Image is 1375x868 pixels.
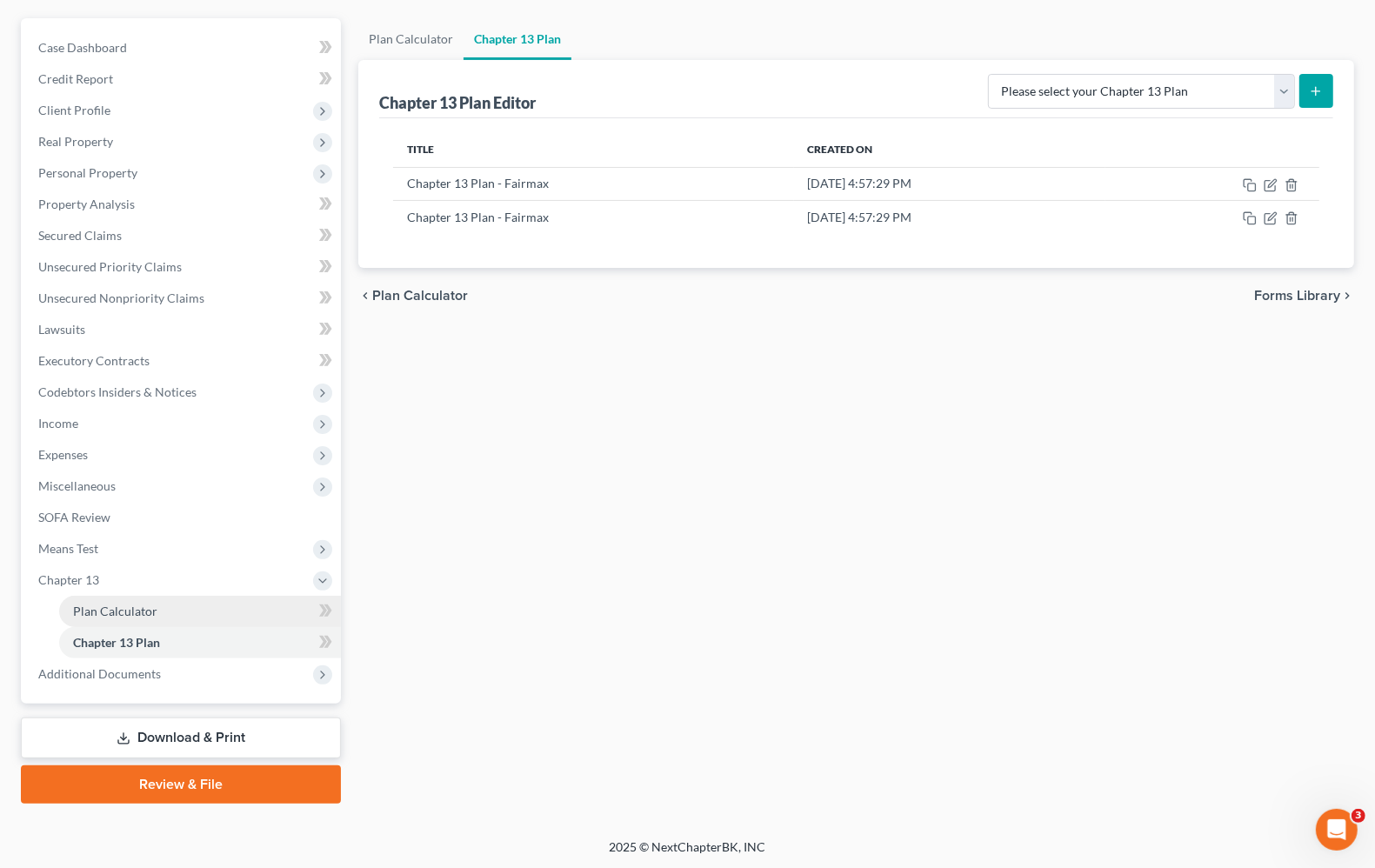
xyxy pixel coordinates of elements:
[464,18,571,60] a: Chapter 13 Plan
[1316,809,1358,851] iframe: Intercom live chat
[38,103,110,117] span: Client Profile
[73,604,157,618] span: Plan Calculator
[38,416,78,431] span: Income
[393,200,793,233] td: Chapter 13 Plan - Fairmax
[372,289,468,303] span: Plan Calculator
[38,384,197,399] span: Codebtors Insiders & Notices
[59,596,341,627] a: Plan Calculator
[358,289,468,303] button: chevron_left Plan Calculator
[21,765,341,804] a: Review & File
[59,627,341,658] a: Chapter 13 Plan
[38,447,88,462] span: Expenses
[1254,289,1354,303] button: Forms Library chevron_right
[24,32,341,63] a: Case Dashboard
[393,132,793,167] th: Title
[24,283,341,314] a: Unsecured Nonpriority Claims
[38,290,204,305] span: Unsecured Nonpriority Claims
[358,289,372,303] i: chevron_left
[38,259,182,274] span: Unsecured Priority Claims
[24,63,341,95] a: Credit Report
[24,251,341,283] a: Unsecured Priority Claims
[794,167,1106,200] td: [DATE] 4:57:29 PM
[38,134,113,149] span: Real Property
[38,322,85,337] span: Lawsuits
[379,92,536,113] div: Chapter 13 Plan Editor
[24,502,341,533] a: SOFA Review
[393,167,793,200] td: Chapter 13 Plan - Fairmax
[38,510,110,524] span: SOFA Review
[38,572,99,587] span: Chapter 13
[38,197,135,211] span: Property Analysis
[38,353,150,368] span: Executory Contracts
[38,71,113,86] span: Credit Report
[38,228,122,243] span: Secured Claims
[358,18,464,60] a: Plan Calculator
[1352,809,1365,823] span: 3
[38,541,98,556] span: Means Test
[38,666,161,681] span: Additional Documents
[21,718,341,758] a: Download & Print
[73,635,160,650] span: Chapter 13 Plan
[24,220,341,251] a: Secured Claims
[24,189,341,220] a: Property Analysis
[1340,289,1354,303] i: chevron_right
[38,165,137,180] span: Personal Property
[24,345,341,377] a: Executory Contracts
[38,40,127,55] span: Case Dashboard
[794,200,1106,233] td: [DATE] 4:57:29 PM
[24,314,341,345] a: Lawsuits
[794,132,1106,167] th: Created On
[1254,289,1340,303] span: Forms Library
[38,478,116,493] span: Miscellaneous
